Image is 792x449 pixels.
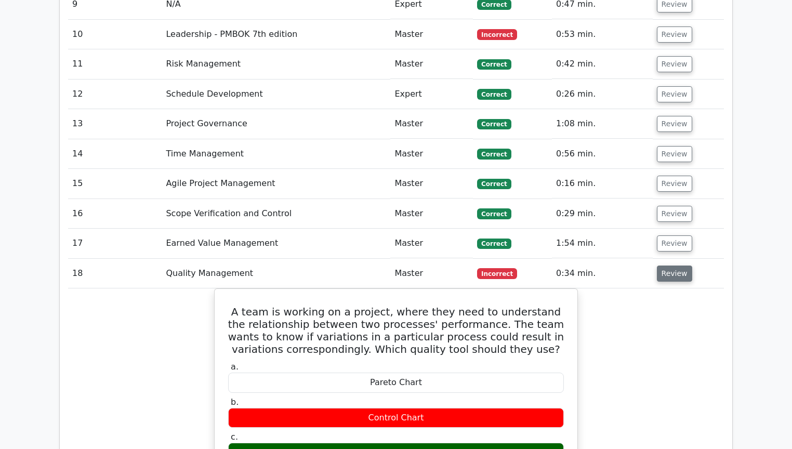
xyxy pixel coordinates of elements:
[162,20,390,49] td: Leadership - PMBOK 7th edition
[657,235,692,252] button: Review
[390,139,473,169] td: Master
[657,176,692,192] button: Review
[657,56,692,72] button: Review
[657,206,692,222] button: Review
[162,139,390,169] td: Time Management
[231,362,239,372] span: a.
[68,20,162,49] td: 10
[477,208,511,219] span: Correct
[68,49,162,79] td: 11
[68,259,162,288] td: 18
[390,49,473,79] td: Master
[552,20,653,49] td: 0:53 min.
[162,229,390,258] td: Earned Value Management
[228,408,564,428] div: Control Chart
[477,59,511,70] span: Correct
[477,268,517,279] span: Incorrect
[657,116,692,132] button: Review
[162,199,390,229] td: Scope Verification and Control
[477,89,511,99] span: Correct
[657,86,692,102] button: Review
[657,27,692,43] button: Review
[390,109,473,139] td: Master
[552,259,653,288] td: 0:34 min.
[552,229,653,258] td: 1:54 min.
[477,149,511,159] span: Correct
[162,259,390,288] td: Quality Management
[227,306,565,355] h5: A team is working on a project, where they need to understand the relationship between two proces...
[390,20,473,49] td: Master
[552,80,653,109] td: 0:26 min.
[657,266,692,282] button: Review
[390,229,473,258] td: Master
[477,239,511,249] span: Correct
[162,49,390,79] td: Risk Management
[68,109,162,139] td: 13
[162,80,390,109] td: Schedule Development
[68,139,162,169] td: 14
[477,119,511,129] span: Correct
[390,259,473,288] td: Master
[231,432,238,442] span: c.
[657,146,692,162] button: Review
[231,397,239,407] span: b.
[68,229,162,258] td: 17
[552,169,653,199] td: 0:16 min.
[552,199,653,229] td: 0:29 min.
[552,49,653,79] td: 0:42 min.
[228,373,564,393] div: Pareto Chart
[68,80,162,109] td: 12
[68,169,162,199] td: 15
[162,109,390,139] td: Project Governance
[477,29,517,39] span: Incorrect
[390,199,473,229] td: Master
[162,169,390,199] td: Agile Project Management
[68,199,162,229] td: 16
[477,179,511,189] span: Correct
[552,139,653,169] td: 0:56 min.
[552,109,653,139] td: 1:08 min.
[390,169,473,199] td: Master
[390,80,473,109] td: Expert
